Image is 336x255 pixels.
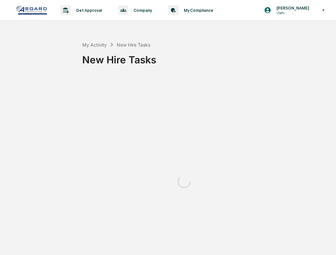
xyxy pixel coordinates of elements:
[271,11,313,15] p: Users
[128,8,155,13] p: Company
[71,8,105,13] p: Get Approval
[117,42,150,48] div: New Hire Tasks
[82,49,333,66] div: New Hire Tasks
[82,42,107,48] div: My Activity
[179,8,217,13] p: My Compliance
[271,6,313,11] p: [PERSON_NAME]
[16,5,47,15] img: logo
